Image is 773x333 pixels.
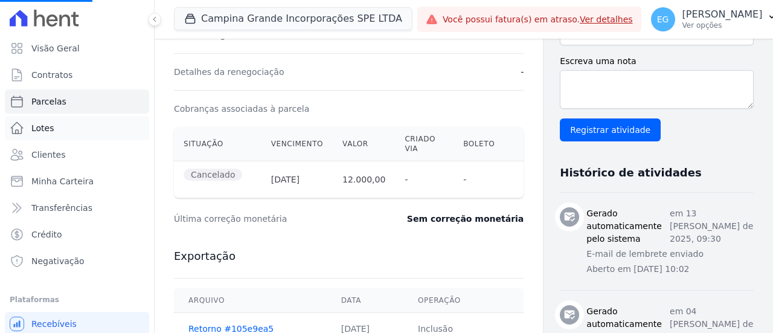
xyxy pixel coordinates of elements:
[31,175,94,187] span: Minha Carteira
[31,255,85,267] span: Negativação
[10,293,144,307] div: Plataformas
[31,69,72,81] span: Contratos
[261,127,333,161] th: Vencimento
[454,127,504,161] th: Boleto
[682,8,763,21] p: [PERSON_NAME]
[521,66,524,78] dd: -
[184,169,242,181] span: Cancelado
[580,15,633,24] a: Ver detalhes
[560,118,661,141] input: Registrar atividade
[261,161,333,198] th: [DATE]
[333,161,395,198] th: 12.000,00
[454,161,504,198] th: -
[5,63,149,87] a: Contratos
[174,213,380,225] dt: Última correção monetária
[174,66,284,78] dt: Detalhes da renegociação
[174,127,261,161] th: Situação
[5,36,149,60] a: Visão Geral
[31,42,80,54] span: Visão Geral
[443,13,633,26] span: Você possui fatura(s) em atraso.
[174,103,309,115] dt: Cobranças associadas à parcela
[5,222,149,247] a: Crédito
[5,196,149,220] a: Transferências
[560,166,701,180] h3: Histórico de atividades
[31,318,77,330] span: Recebíveis
[174,249,524,263] h3: Exportação
[31,202,92,214] span: Transferências
[174,7,412,30] button: Campina Grande Incorporações SPE LTDA
[403,288,524,313] th: Operação
[657,15,669,24] span: EG
[333,127,395,161] th: Valor
[395,161,454,198] th: -
[5,169,149,193] a: Minha Carteira
[31,95,66,108] span: Parcelas
[31,228,62,241] span: Crédito
[586,263,754,276] p: Aberto em [DATE] 10:02
[31,122,54,134] span: Lotes
[174,288,327,313] th: Arquivo
[395,127,454,161] th: Criado via
[682,21,763,30] p: Ver opções
[327,288,403,313] th: Data
[31,149,65,161] span: Clientes
[407,213,524,225] dd: Sem correção monetária
[586,248,754,260] p: E-mail de lembrete enviado
[5,116,149,140] a: Lotes
[670,207,754,245] p: em 13 [PERSON_NAME] de 2025, 09:30
[586,207,670,245] h3: Gerado automaticamente pelo sistema
[5,249,149,273] a: Negativação
[5,89,149,114] a: Parcelas
[560,55,754,68] label: Escreva uma nota
[5,143,149,167] a: Clientes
